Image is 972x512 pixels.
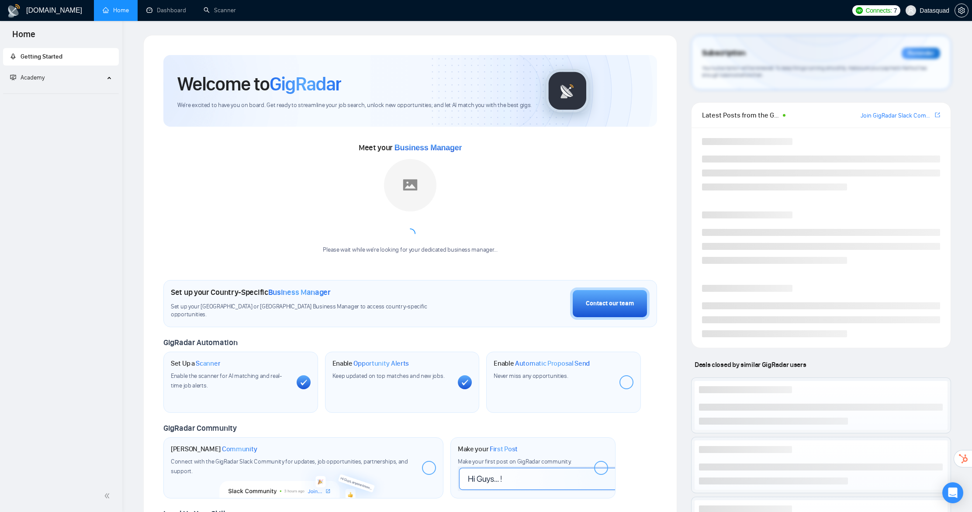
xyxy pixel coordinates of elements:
[955,7,969,14] a: setting
[146,7,186,14] a: dashboardDashboard
[586,299,634,308] div: Contact our team
[902,48,940,59] div: Reminder
[494,372,568,380] span: Never miss any opportunities.
[220,458,387,498] img: slackcommunity-bg.png
[458,445,518,453] h1: Make your
[332,359,409,368] h1: Enable
[10,74,16,80] span: fund-projection-screen
[384,159,436,211] img: placeholder.png
[515,359,590,368] span: Automatic Proposal Send
[935,111,940,119] a: export
[942,482,963,503] div: Open Intercom Messenger
[204,7,236,14] a: searchScanner
[104,491,113,500] span: double-left
[955,7,968,14] span: setting
[21,74,45,81] span: Academy
[171,445,257,453] h1: [PERSON_NAME]
[171,287,331,297] h1: Set up your Country-Specific
[103,7,129,14] a: homeHome
[955,3,969,17] button: setting
[856,7,863,14] img: upwork-logo.png
[171,458,408,475] span: Connect with the GigRadar Slack Community for updates, job opportunities, partnerships, and support.
[405,228,415,239] span: loading
[570,287,650,320] button: Contact our team
[3,48,119,66] li: Getting Started
[894,6,897,15] span: 7
[702,65,927,79] span: Your subscription will be renewed. To keep things running smoothly, make sure your payment method...
[177,101,532,110] span: We're excited to have you on board. Get ready to streamline your job search, unlock new opportuni...
[222,445,257,453] span: Community
[7,4,21,18] img: logo
[318,246,502,254] div: Please wait while we're looking for your dedicated business manager...
[171,303,458,319] span: Set up your [GEOGRAPHIC_DATA] or [GEOGRAPHIC_DATA] Business Manager to access country-specific op...
[494,359,590,368] h1: Enable
[394,143,462,152] span: Business Manager
[332,372,445,380] span: Keep updated on top matches and new jobs.
[171,359,220,368] h1: Set Up a
[908,7,914,14] span: user
[546,69,589,113] img: gigradar-logo.png
[702,110,780,121] span: Latest Posts from the GigRadar Community
[5,28,42,46] span: Home
[458,458,571,465] span: Make your first post on GigRadar community.
[935,111,940,118] span: export
[359,143,462,152] span: Meet your
[21,53,62,60] span: Getting Started
[270,72,341,96] span: GigRadar
[490,445,518,453] span: First Post
[3,90,119,96] li: Academy Homepage
[861,111,933,121] a: Join GigRadar Slack Community
[702,46,745,61] span: Subscription
[865,6,892,15] span: Connects:
[196,359,220,368] span: Scanner
[691,357,809,372] span: Deals closed by similar GigRadar users
[163,423,237,433] span: GigRadar Community
[353,359,409,368] span: Opportunity Alerts
[171,372,282,389] span: Enable the scanner for AI matching and real-time job alerts.
[268,287,331,297] span: Business Manager
[163,338,237,347] span: GigRadar Automation
[10,74,45,81] span: Academy
[10,53,16,59] span: rocket
[177,72,341,96] h1: Welcome to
